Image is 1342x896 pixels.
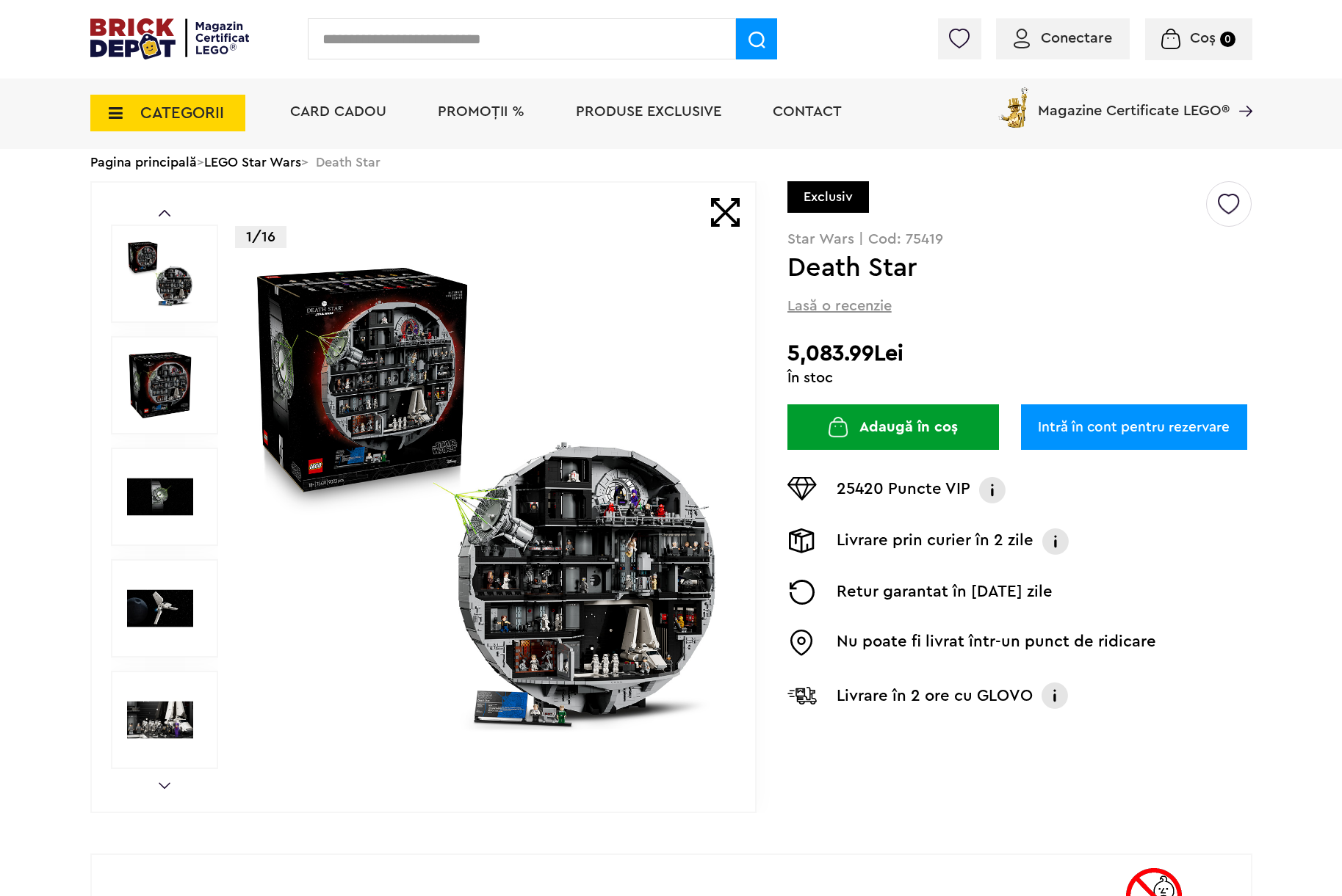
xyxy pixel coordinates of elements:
[438,104,524,119] a: PROMOȚII %
[250,261,723,733] img: Death Star
[1041,31,1112,45] span: Conectare
[837,528,1033,555] p: Livrare prin curier în 2 zile
[787,580,817,605] img: Returnare
[90,143,1252,181] div: > > Death Star
[1230,84,1252,99] a: Magazine Certificate LEGO®
[204,156,301,169] a: LEGO Star Wars
[1041,528,1070,555] img: Info livrare prin curier
[127,352,193,418] img: Death Star
[787,630,817,656] img: Easybox
[159,210,170,216] a: Prev
[1220,32,1235,47] small: 0
[837,684,1033,707] p: Livrare în 2 ore cu GLOVO
[1190,31,1216,45] span: Coș
[576,104,721,119] a: Produse exclusive
[1040,681,1069,710] img: Info livrare cu GLOVO
[290,104,386,119] a: Card Cadou
[127,241,193,307] img: Death Star
[140,105,224,121] span: CATEGORII
[1014,31,1112,45] a: Conectare
[837,630,1156,656] p: Nu poate fi livrat într-un punct de ridicare
[787,296,892,316] span: Lasă o recenzie
[787,340,1252,367] h2: 5,083.99Lei
[127,464,193,530] img: Death Star LEGO 75419
[235,226,286,248] p: 1/16
[787,477,817,500] img: Puncte VIP
[159,782,170,789] a: Next
[787,528,817,553] img: Livrare
[1021,404,1247,450] a: Intră în cont pentru rezervare
[837,477,970,503] p: 25420 Puncte VIP
[787,255,1205,281] h1: Death Star
[978,477,1007,503] img: Info VIP
[127,575,193,641] img: Seturi Lego Death Star
[127,687,193,753] img: LEGO Star Wars Death Star
[773,104,842,119] a: Contact
[787,232,1252,247] p: Star Wars | Cod: 75419
[787,686,817,704] img: Livrare Glovo
[787,181,869,213] div: Exclusiv
[837,580,1053,605] p: Retur garantat în [DATE] zile
[787,371,1252,385] div: În stoc
[787,404,999,450] button: Adaugă în coș
[90,156,197,169] a: Pagina principală
[1038,84,1230,118] span: Magazine Certificate LEGO®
